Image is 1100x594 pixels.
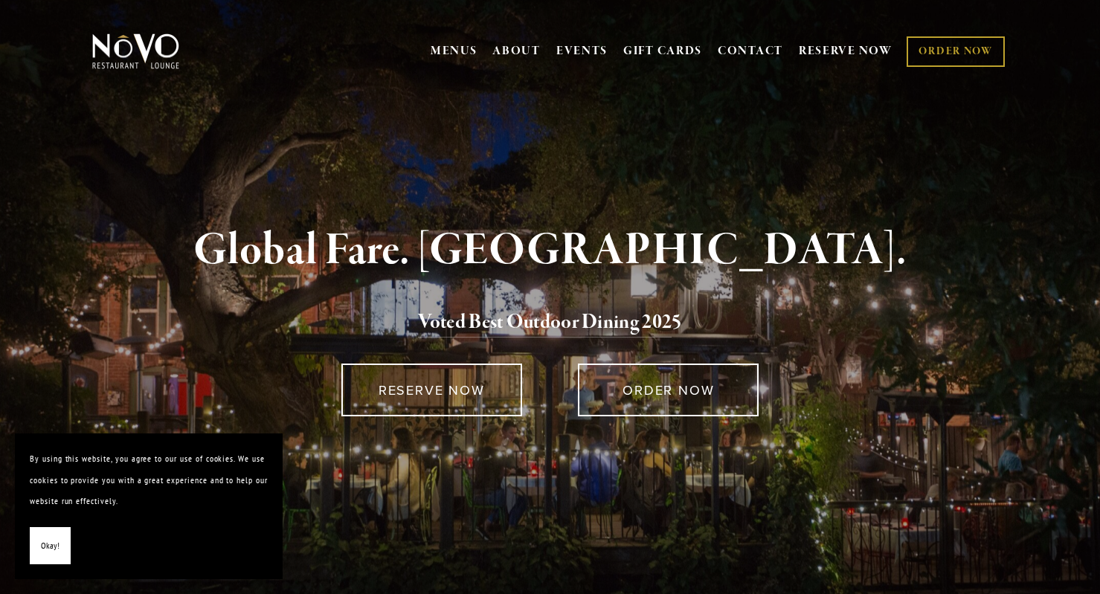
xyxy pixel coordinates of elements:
a: Voted Best Outdoor Dining 202 [418,309,672,338]
a: MENUS [431,44,477,59]
section: Cookie banner [15,433,283,579]
strong: Global Fare. [GEOGRAPHIC_DATA]. [193,222,907,279]
a: ORDER NOW [907,36,1004,67]
a: ABOUT [492,44,541,59]
a: RESERVE NOW [799,37,892,65]
span: Okay! [41,535,59,557]
a: GIFT CARDS [623,37,702,65]
a: EVENTS [556,44,608,59]
a: RESERVE NOW [341,364,522,416]
p: By using this website, you agree to our use of cookies. We use cookies to provide you with a grea... [30,448,268,512]
a: ORDER NOW [578,364,759,416]
h2: 5 [117,307,984,338]
img: Novo Restaurant &amp; Lounge [89,33,182,70]
a: CONTACT [718,37,783,65]
button: Okay! [30,527,71,565]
